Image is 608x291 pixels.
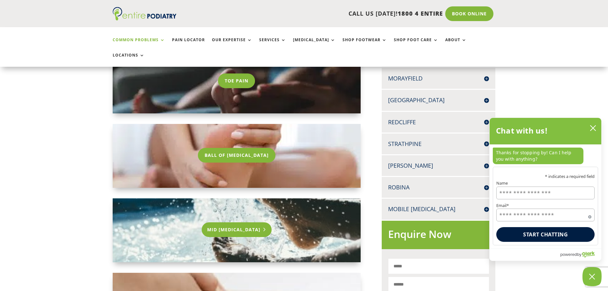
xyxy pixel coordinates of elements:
[293,38,335,51] a: [MEDICAL_DATA]
[496,227,595,242] button: Start chatting
[113,7,176,20] img: logo (1)
[113,15,176,22] a: Entire Podiatry
[445,6,493,21] a: Book Online
[493,148,583,164] p: Thanks for stopping by! Can I help you with anything?
[388,227,489,245] h2: Enquire Now
[489,118,602,261] div: olark chatbox
[202,222,272,237] a: Mid [MEDICAL_DATA]
[201,10,443,18] p: CALL US [DATE]!
[394,38,438,51] a: Shop Foot Care
[388,140,489,148] h4: Strathpine
[212,38,252,51] a: Our Expertise
[398,10,443,17] span: 1800 4 ENTIRE
[490,144,601,167] div: chat
[496,187,595,199] input: Name
[577,250,582,258] span: by
[172,38,205,51] a: Pain Locator
[588,123,598,133] button: close chatbox
[560,249,601,261] a: Powered by Olark
[582,267,602,286] button: Close Chatbox
[588,214,591,217] span: Required field
[496,174,595,179] p: * indicates a required field
[113,53,145,67] a: Locations
[388,183,489,191] h4: Robina
[496,181,595,185] label: Name
[113,38,165,51] a: Common Problems
[496,203,595,208] label: Email*
[198,148,275,163] a: Ball Of [MEDICAL_DATA]
[388,205,489,213] h4: Mobile [MEDICAL_DATA]
[388,74,489,82] h4: Morayfield
[259,38,286,51] a: Services
[388,118,489,126] h4: Redcliffe
[496,209,595,221] input: Email
[560,250,577,258] span: powered
[496,124,548,137] h2: Chat with us!
[218,73,255,88] a: Toe Pain
[445,38,467,51] a: About
[342,38,387,51] a: Shop Footwear
[388,162,489,170] h4: [PERSON_NAME]
[388,96,489,104] h4: [GEOGRAPHIC_DATA]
